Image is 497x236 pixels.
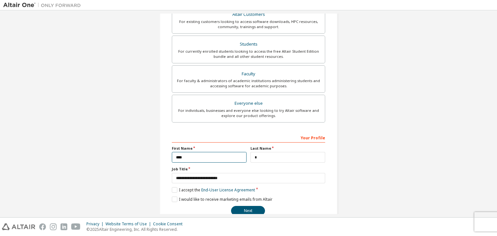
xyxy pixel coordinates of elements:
[61,223,67,230] img: linkedin.svg
[176,49,321,59] div: For currently enrolled students looking to access the free Altair Student Edition bundle and all ...
[86,227,186,232] p: © 2025 Altair Engineering, Inc. All Rights Reserved.
[176,108,321,118] div: For individuals, businesses and everyone else looking to try Altair software and explore our prod...
[3,2,84,8] img: Altair One
[172,166,325,172] label: Job Title
[86,221,105,227] div: Privacy
[250,146,325,151] label: Last Name
[105,221,153,227] div: Website Terms of Use
[231,206,265,216] button: Next
[176,70,321,79] div: Faculty
[176,10,321,19] div: Altair Customers
[2,223,35,230] img: altair_logo.svg
[176,40,321,49] div: Students
[172,187,255,193] label: I accept the
[176,99,321,108] div: Everyone else
[176,19,321,29] div: For existing customers looking to access software downloads, HPC resources, community, trainings ...
[39,223,46,230] img: facebook.svg
[172,197,272,202] label: I would like to receive marketing emails from Altair
[172,146,247,151] label: First Name
[201,187,255,193] a: End-User License Agreement
[153,221,186,227] div: Cookie Consent
[71,223,81,230] img: youtube.svg
[50,223,57,230] img: instagram.svg
[172,132,325,143] div: Your Profile
[176,78,321,89] div: For faculty & administrators of academic institutions administering students and accessing softwa...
